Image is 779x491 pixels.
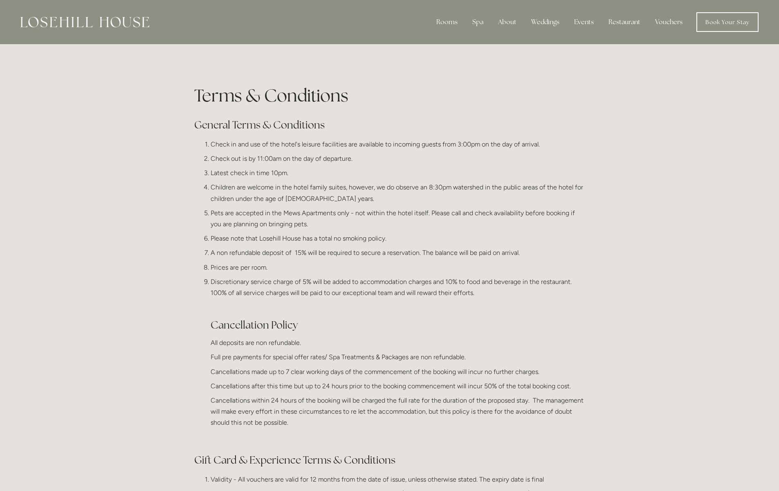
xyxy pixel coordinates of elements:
[211,351,585,363] p: Full pre payments for special offer rates/ Spa Treatments & Packages are non refundable.
[211,167,585,178] p: Latest check in time 10pm.
[211,474,585,485] p: Validity - All vouchers are valid for 12 months from the date of issue, unless otherwise stated. ...
[194,83,585,108] h1: Terms & Conditions
[466,14,490,30] div: Spa
[211,233,585,244] p: Please note that Losehill House has a total no smoking policy.
[696,12,759,32] a: Book Your Stay
[211,182,585,204] p: Children are welcome in the hotel family suites, however, we do observe an 8:30pm watershed in th...
[211,139,585,150] p: Check in and use of the hotel's leisure facilities are available to incoming guests from 3:00pm o...
[602,14,647,30] div: Restaurant
[568,14,600,30] div: Events
[649,14,689,30] a: Vouchers
[211,276,585,298] p: Discretionary service charge of 5% will be added to accommodation charges and 10% to food and bev...
[211,395,585,428] p: Cancellations within 24 hours of the booking will be charged the full rate for the duration of th...
[211,153,585,164] p: Check out is by 11:00am on the day of departure.
[194,118,585,132] h2: General Terms & Conditions
[430,14,464,30] div: Rooms
[211,337,585,348] p: All deposits are non refundable.
[194,453,585,467] h2: Gift Card & Experience Terms & Conditions
[211,262,585,273] p: Prices are per room.
[211,304,585,332] h2: Cancellation Policy
[211,247,585,258] p: A non refundable deposit of 15% will be required to secure a reservation. The balance will be pai...
[211,381,585,392] p: Cancellations after this time but up to 24 hours prior to the booking commencement will incur 50%...
[211,366,585,377] p: Cancellations made up to 7 clear working days of the commencement of the booking will incur no fu...
[492,14,523,30] div: About
[20,17,149,27] img: Losehill House
[211,207,585,230] p: Pets are accepted in the Mews Apartments only - not within the hotel itself. Please call and chec...
[525,14,566,30] div: Weddings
